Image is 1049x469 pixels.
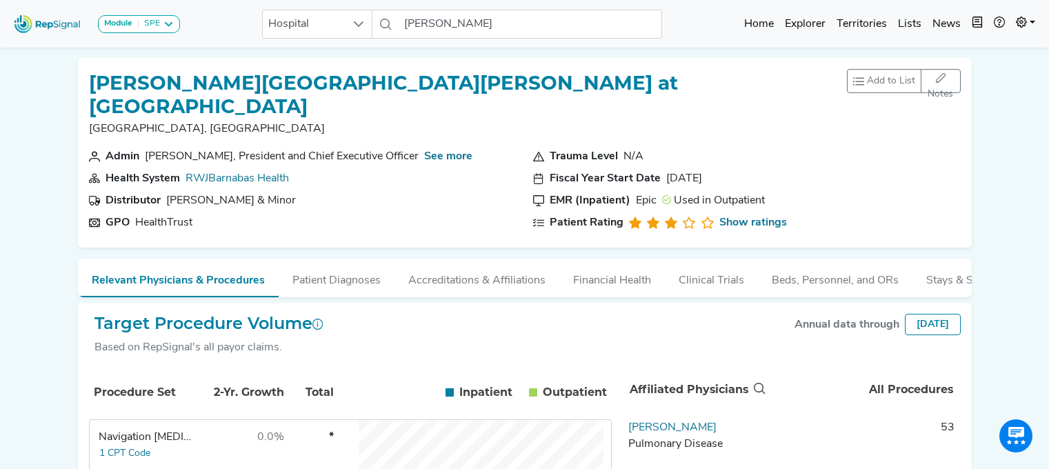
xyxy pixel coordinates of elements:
button: Intel Book [966,10,988,38]
span: Outpatient [543,384,607,401]
div: Pulmonary Disease [628,436,762,452]
div: Used in Outpatient [662,192,765,209]
div: SPE [139,19,160,30]
a: [PERSON_NAME] [628,422,717,433]
td: 53 [768,419,961,461]
button: ModuleSPE [98,15,180,33]
span: Hospital [263,10,346,38]
div: Based on RepSignal's all payor claims. [94,339,323,356]
a: Lists [892,10,927,38]
div: Health System [106,170,180,187]
a: Explorer [779,10,831,38]
div: Annual data through [795,317,899,333]
div: GPO [106,214,130,231]
a: Home [739,10,779,38]
span: Add to List [867,74,915,88]
div: Epic [636,192,657,209]
th: Total [288,369,336,416]
span: Inpatient [459,384,512,401]
span: Notes [928,89,953,99]
input: Search a hospital [399,10,662,39]
button: Patient Diagnoses [279,259,394,296]
div: Distributor [106,192,161,209]
button: Clinical Trials [665,259,758,296]
a: Territories [831,10,892,38]
button: Beds, Personnel, and ORs [758,259,912,296]
th: Procedure Set [92,369,195,416]
span: 0.0% [257,432,284,443]
button: Stays & Services [912,259,1021,296]
div: Admin [106,148,139,165]
div: [PERSON_NAME], President and Chief Executive Officer [145,148,419,165]
div: [DATE] [666,170,702,187]
button: Accreditations & Affiliations [394,259,559,296]
th: Affiliated Physicians [623,367,768,412]
div: Fiscal Year Start Date [550,170,661,187]
div: RWJBarnabas Health [186,170,289,187]
div: EMR (Inpatient) [550,192,630,209]
button: Relevant Physicians & Procedures [78,259,279,297]
th: 2-Yr. Growth [197,369,286,416]
div: Owens & Minor [166,192,296,209]
th: All Procedures [768,367,960,412]
a: News [927,10,966,38]
button: Financial Health [559,259,665,296]
div: HealthTrust [135,214,192,231]
div: Richard Freeman, President and Chief Executive Officer [145,148,419,165]
h2: Target Procedure Volume [94,314,323,334]
p: [GEOGRAPHIC_DATA], [GEOGRAPHIC_DATA] [89,121,848,137]
h1: [PERSON_NAME][GEOGRAPHIC_DATA][PERSON_NAME] at [GEOGRAPHIC_DATA] [89,72,848,118]
div: Navigation Bronchoscopy [99,429,193,446]
button: Add to List [847,69,921,93]
a: Show ratings [719,214,787,231]
div: [DATE] [905,314,961,335]
div: Patient Rating [550,214,623,231]
strong: Module [104,19,132,28]
button: Notes [921,69,960,93]
a: See more [424,151,472,162]
div: Trauma Level [550,148,618,165]
button: 1 CPT Code [99,446,151,461]
div: toolbar [847,69,960,93]
div: N/A [623,148,643,165]
a: RWJBarnabas Health [186,173,289,184]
